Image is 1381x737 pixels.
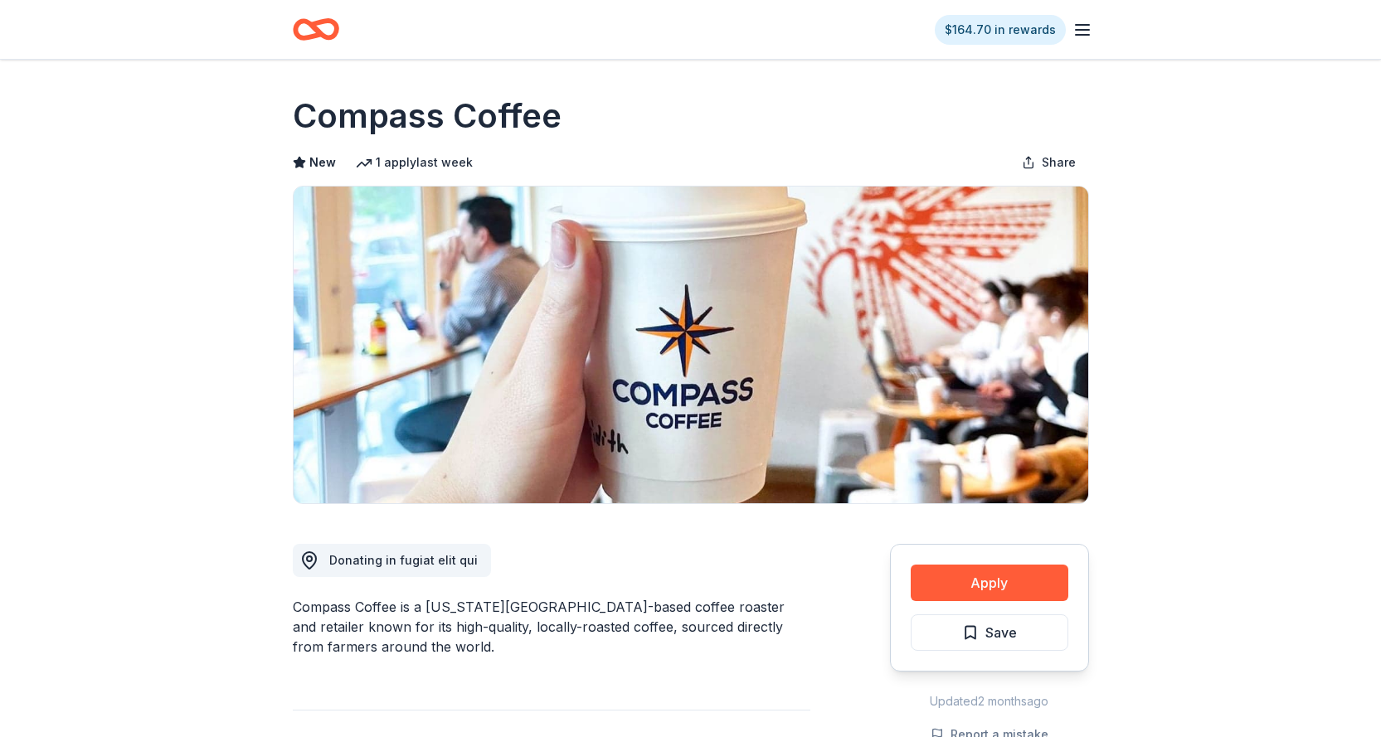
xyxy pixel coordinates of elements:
[294,187,1088,503] img: Image for Compass Coffee
[1009,146,1089,179] button: Share
[329,553,478,567] span: Donating in fugiat elit qui
[935,15,1066,45] a: $164.70 in rewards
[911,565,1068,601] button: Apply
[293,597,810,657] div: Compass Coffee is a [US_STATE][GEOGRAPHIC_DATA]-based coffee roaster and retailer known for its h...
[911,614,1068,651] button: Save
[890,691,1089,711] div: Updated 2 months ago
[1042,153,1076,172] span: Share
[293,10,339,49] a: Home
[309,153,336,172] span: New
[985,622,1017,643] span: Save
[356,153,473,172] div: 1 apply last week
[293,93,562,139] h1: Compass Coffee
